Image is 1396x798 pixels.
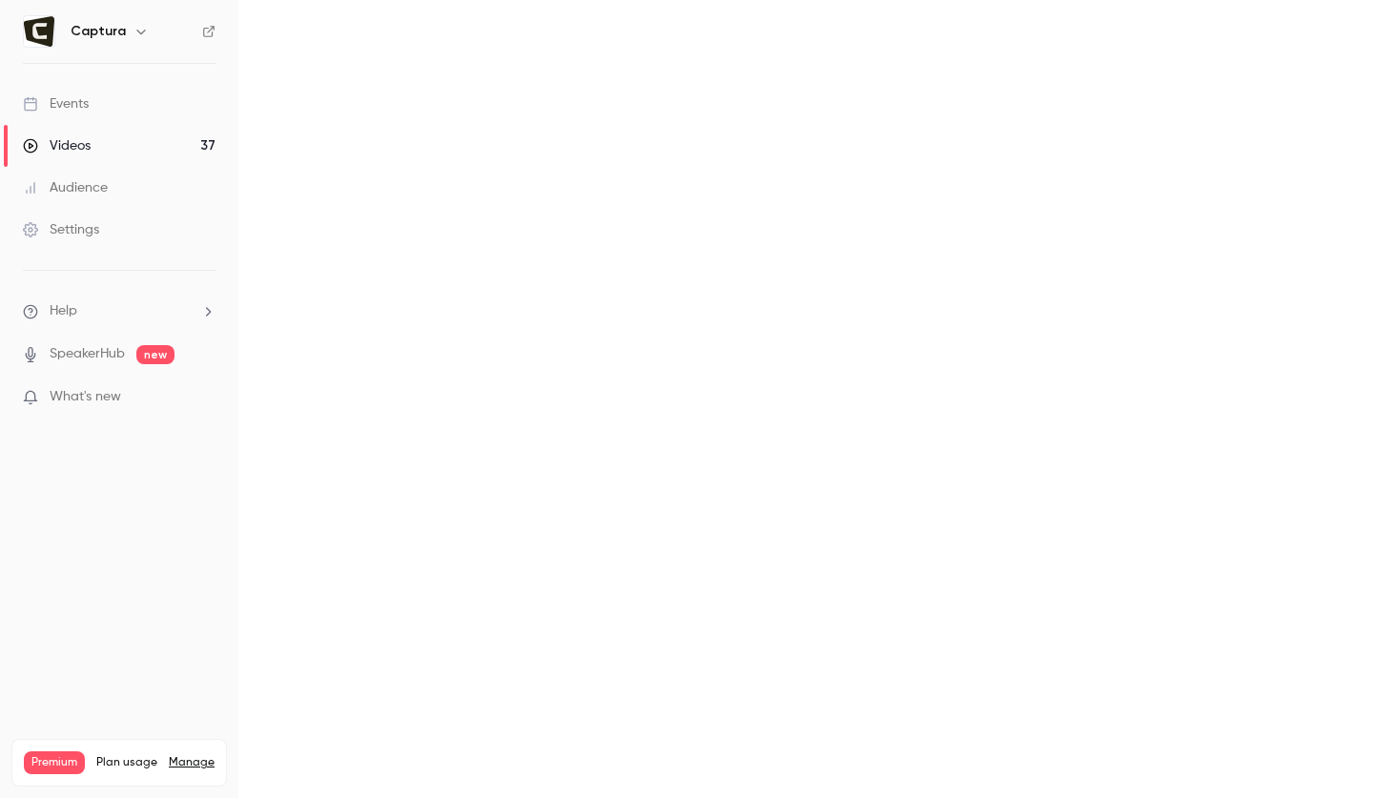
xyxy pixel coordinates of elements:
span: Premium [24,751,85,774]
span: Plan usage [96,755,157,770]
li: help-dropdown-opener [23,301,216,321]
span: What's new [50,387,121,407]
a: Manage [169,755,215,770]
div: Audience [23,178,108,197]
img: Captura [24,16,54,47]
div: Settings [23,220,99,239]
span: new [136,345,174,364]
h6: Captura [71,22,126,41]
span: Help [50,301,77,321]
iframe: Noticeable Trigger [193,389,216,406]
div: Videos [23,136,91,155]
a: SpeakerHub [50,344,125,364]
div: Events [23,94,89,113]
